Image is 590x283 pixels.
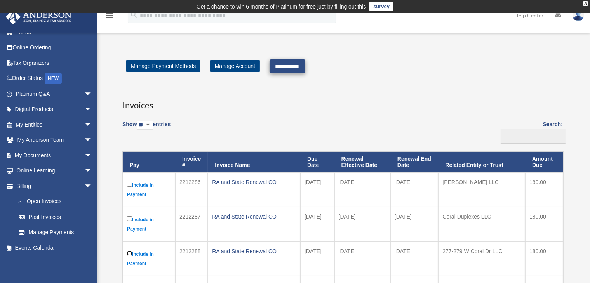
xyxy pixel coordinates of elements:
[197,2,366,11] div: Get a chance to win 6 months of Platinum for free just by filling out this
[208,152,300,173] th: Invoice Name: activate to sort column ascending
[5,178,100,194] a: Billingarrow_drop_down
[583,1,588,6] div: close
[525,152,563,173] th: Amount Due: activate to sort column ascending
[334,241,390,276] td: [DATE]
[438,241,525,276] td: 277-279 W Coral Dr LLC
[11,225,100,240] a: Manage Payments
[525,207,563,241] td: 180.00
[300,207,334,241] td: [DATE]
[5,132,104,148] a: My Anderson Teamarrow_drop_down
[84,163,100,179] span: arrow_drop_down
[11,209,100,225] a: Past Invoices
[127,251,132,256] input: Include in Payment
[525,241,563,276] td: 180.00
[127,180,171,199] label: Include in Payment
[498,120,563,144] label: Search:
[126,60,200,72] a: Manage Payment Methods
[5,71,104,87] a: Order StatusNEW
[390,207,439,241] td: [DATE]
[573,10,584,21] img: User Pic
[11,194,96,210] a: $Open Invoices
[212,211,296,222] div: RA and State Renewal CO
[130,10,138,19] i: search
[5,240,104,255] a: Events Calendar
[438,152,525,173] th: Related Entity or Trust: activate to sort column ascending
[84,86,100,102] span: arrow_drop_down
[127,249,171,268] label: Include in Payment
[5,117,104,132] a: My Entitiesarrow_drop_down
[390,152,439,173] th: Renewal End Date: activate to sort column ascending
[123,152,175,173] th: Pay: activate to sort column descending
[300,241,334,276] td: [DATE]
[5,86,104,102] a: Platinum Q&Aarrow_drop_down
[300,172,334,207] td: [DATE]
[334,207,390,241] td: [DATE]
[122,92,563,111] h3: Invoices
[84,132,100,148] span: arrow_drop_down
[175,152,208,173] th: Invoice #: activate to sort column ascending
[105,11,114,20] i: menu
[105,14,114,20] a: menu
[334,172,390,207] td: [DATE]
[438,172,525,207] td: [PERSON_NAME] LLC
[438,207,525,241] td: Coral Duplexes LLC
[300,152,334,173] th: Due Date: activate to sort column ascending
[127,216,132,221] input: Include in Payment
[122,120,171,137] label: Show entries
[45,73,62,84] div: NEW
[525,172,563,207] td: 180.00
[5,163,104,179] a: Online Learningarrow_drop_down
[175,172,208,207] td: 2212286
[127,182,132,187] input: Include in Payment
[84,148,100,163] span: arrow_drop_down
[23,197,27,207] span: $
[5,55,104,71] a: Tax Organizers
[84,117,100,133] span: arrow_drop_down
[137,121,153,130] select: Showentries
[84,178,100,194] span: arrow_drop_down
[5,40,104,56] a: Online Ordering
[3,9,74,24] img: Anderson Advisors Platinum Portal
[5,102,104,117] a: Digital Productsarrow_drop_down
[390,172,439,207] td: [DATE]
[127,215,171,234] label: Include in Payment
[212,246,296,257] div: RA and State Renewal CO
[501,129,566,144] input: Search:
[369,2,393,11] a: survey
[210,60,260,72] a: Manage Account
[84,102,100,118] span: arrow_drop_down
[212,177,296,188] div: RA and State Renewal CO
[390,241,439,276] td: [DATE]
[5,148,104,163] a: My Documentsarrow_drop_down
[175,241,208,276] td: 2212288
[175,207,208,241] td: 2212287
[334,152,390,173] th: Renewal Effective Date: activate to sort column ascending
